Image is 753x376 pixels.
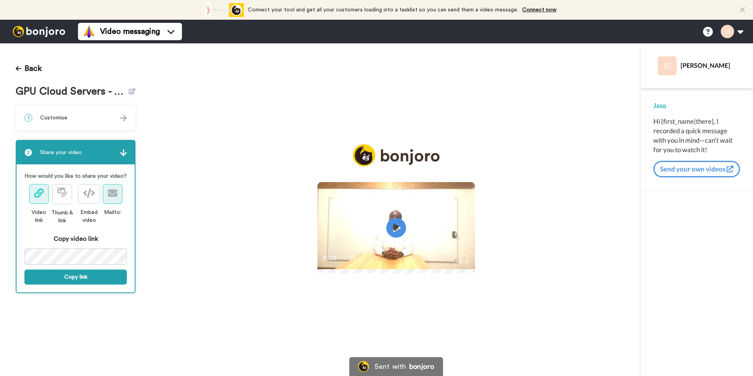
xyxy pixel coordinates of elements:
[83,25,95,38] img: vm-color.svg
[653,161,740,177] button: Send your own videos
[653,117,740,154] div: Hi {first_name|there}, I recorded a quick message with you in mind—can’t wait for you to watch it!
[24,172,127,180] p: How would you like to share your video?
[409,363,434,370] div: bonjoro
[522,7,556,13] a: Connect now
[120,115,127,121] img: arrow.svg
[343,253,356,263] span: 0:44
[460,255,468,262] img: Full screen
[16,105,135,130] div: 1Customise
[681,61,740,69] div: [PERSON_NAME]
[653,101,740,110] div: Jaso
[120,149,127,156] img: arrow.svg
[40,114,67,122] span: Customise
[658,56,677,75] img: Profile Image
[24,149,32,156] span: 2
[338,253,341,263] span: /
[29,208,49,224] div: Video link
[24,270,127,285] button: Copy link
[248,7,518,13] span: Connect your tool and get all your customers loading into a tasklist so you can send them a video...
[16,86,129,97] span: GPU Cloud Servers - Free 3Month Trial
[103,208,122,216] div: Mailto:
[200,3,244,17] div: animation
[349,357,443,376] a: Bonjoro LogoSent withbonjoro
[358,361,369,372] img: Bonjoro Logo
[323,253,337,263] span: 0:00
[24,114,32,122] span: 1
[353,144,440,167] img: logo_full.png
[49,209,75,225] div: Thumb & link
[16,59,42,78] button: Back
[375,363,406,370] div: Sent with
[40,149,82,156] span: Share your video
[100,26,160,37] span: Video messaging
[24,234,127,244] div: Copy video link
[75,208,103,224] div: Embed video
[9,26,69,37] img: bj-logo-header-white.svg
